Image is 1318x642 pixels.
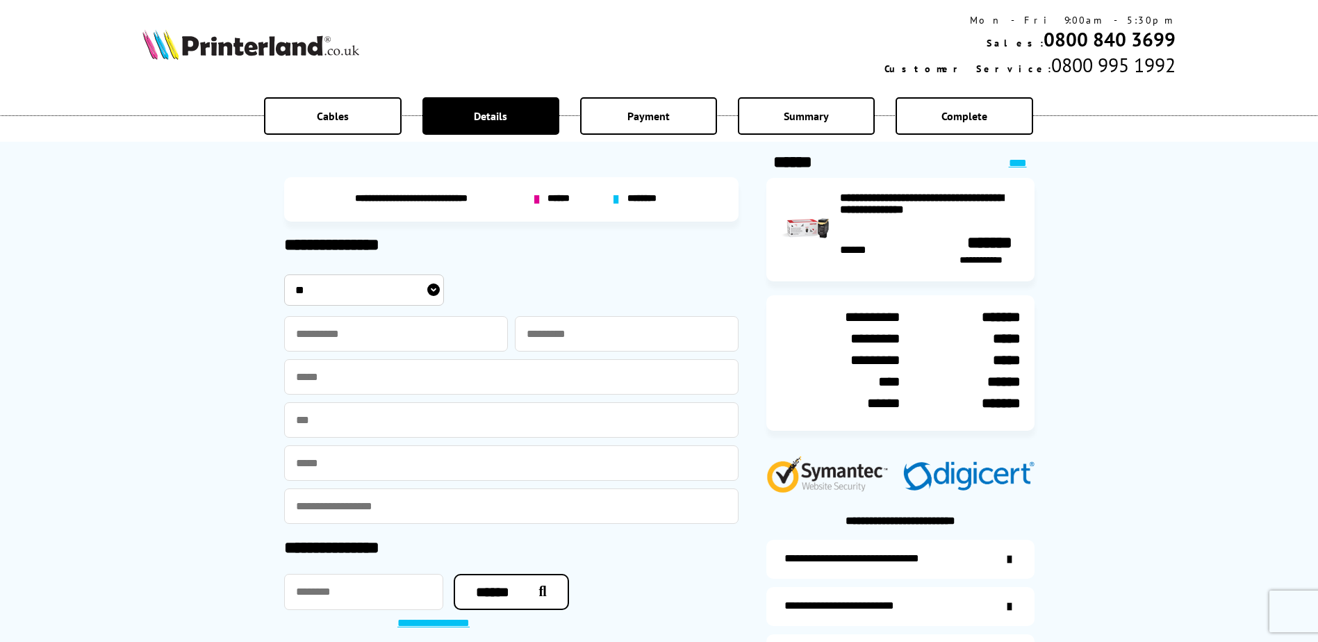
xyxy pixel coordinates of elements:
[884,63,1051,75] span: Customer Service:
[474,109,507,123] span: Details
[142,29,359,60] img: Printerland Logo
[884,14,1176,26] div: Mon - Fri 9:00am - 5:30pm
[1044,26,1176,52] a: 0800 840 3699
[766,587,1035,626] a: items-arrive
[1051,52,1176,78] span: 0800 995 1992
[941,109,987,123] span: Complete
[627,109,670,123] span: Payment
[987,37,1044,49] span: Sales:
[317,109,349,123] span: Cables
[766,540,1035,579] a: additional-ink
[784,109,829,123] span: Summary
